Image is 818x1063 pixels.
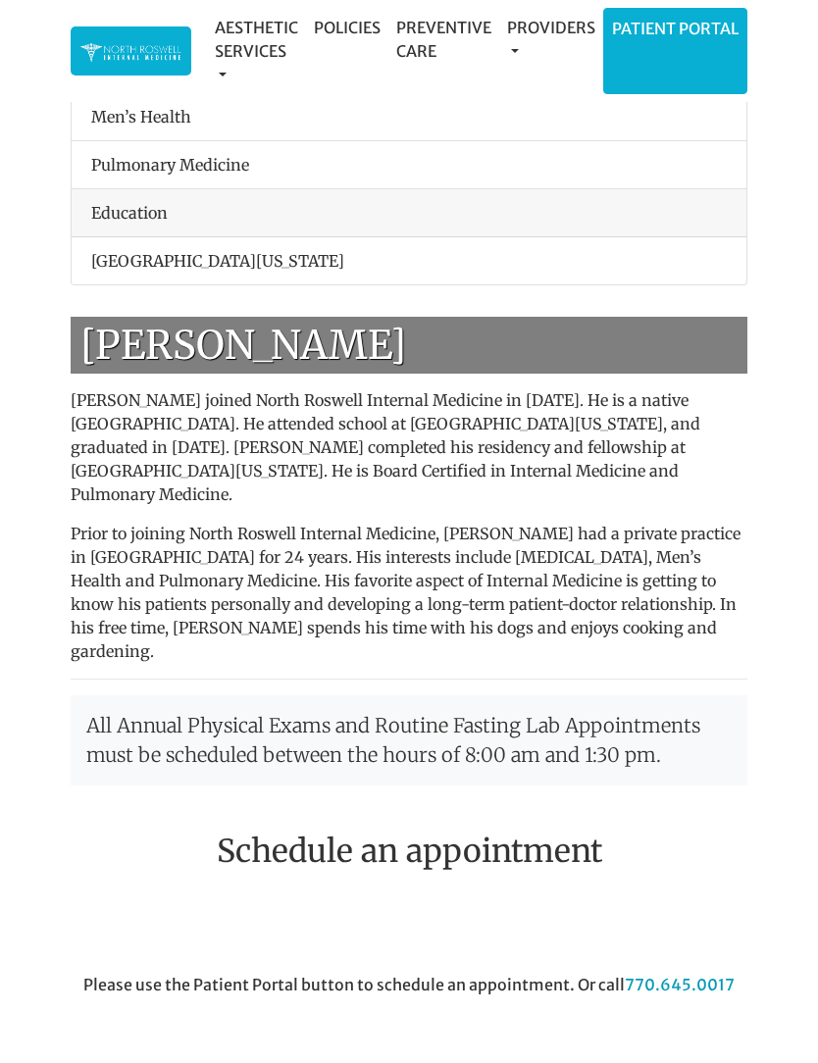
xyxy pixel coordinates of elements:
p: [PERSON_NAME] joined North Roswell Internal Medicine in [DATE]. He is a native [GEOGRAPHIC_DATA].... [71,388,747,506]
p: All Annual Physical Exams and Routine Fasting Lab Appointments must be scheduled between the hour... [71,695,747,785]
p: Prior to joining North Roswell Internal Medicine, [PERSON_NAME] had a private practice in [GEOGRA... [71,522,747,663]
h2: Schedule an appointment [71,833,747,870]
h1: [PERSON_NAME] [71,317,747,374]
a: Preventive Care [388,8,499,71]
a: Aesthetic Services [207,8,306,94]
div: Education [72,189,746,237]
a: 770.645.0017 [625,975,735,994]
a: Policies [306,8,388,47]
li: Men’s Health [72,92,746,141]
a: Patient Portal [604,9,746,48]
li: Pulmonary Medicine [72,140,746,189]
img: North Roswell Internal Medicine [80,41,181,64]
a: Providers [499,8,603,71]
li: [GEOGRAPHIC_DATA][US_STATE] [72,237,746,284]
